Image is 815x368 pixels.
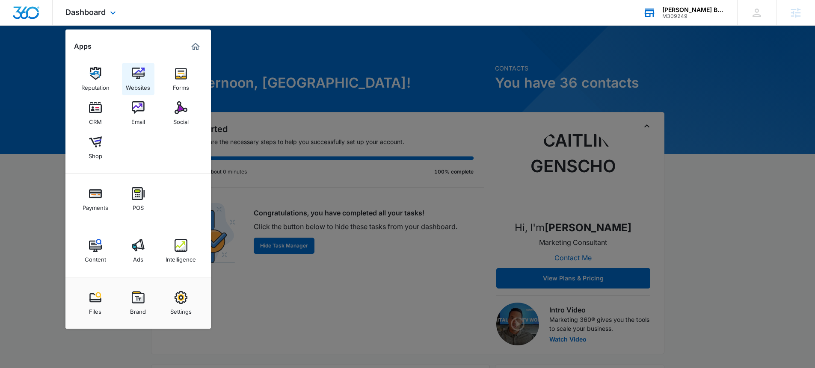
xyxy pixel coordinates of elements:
a: Email [122,97,154,130]
div: Social [173,114,189,125]
div: Domain Overview [33,50,77,56]
a: Intelligence [165,235,197,267]
a: Shop [79,131,112,164]
div: Brand [130,304,146,315]
img: website_grey.svg [14,22,21,29]
div: Keywords by Traffic [95,50,144,56]
div: Files [89,304,101,315]
a: POS [122,183,154,215]
img: logo_orange.svg [14,14,21,21]
a: Social [165,97,197,130]
div: CRM [89,114,102,125]
div: POS [133,200,144,211]
div: v 4.0.25 [24,14,42,21]
a: Brand [122,287,154,319]
div: Ads [133,252,143,263]
a: Ads [122,235,154,267]
div: Forms [173,80,189,91]
a: Reputation [79,63,112,95]
div: Shop [89,148,102,159]
div: Websites [126,80,150,91]
div: Email [131,114,145,125]
div: Settings [170,304,192,315]
a: Files [79,287,112,319]
div: Intelligence [166,252,196,263]
span: Dashboard [65,8,106,17]
a: Payments [79,183,112,215]
div: account id [662,13,725,19]
a: Websites [122,63,154,95]
div: Payments [83,200,108,211]
div: Reputation [81,80,110,91]
a: CRM [79,97,112,130]
a: Settings [165,287,197,319]
a: Marketing 360® Dashboard [189,40,202,53]
div: Domain: [DOMAIN_NAME] [22,22,94,29]
a: Content [79,235,112,267]
img: tab_keywords_by_traffic_grey.svg [85,50,92,56]
a: Forms [165,63,197,95]
h2: Apps [74,42,92,50]
div: Content [85,252,106,263]
div: account name [662,6,725,13]
img: tab_domain_overview_orange.svg [23,50,30,56]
